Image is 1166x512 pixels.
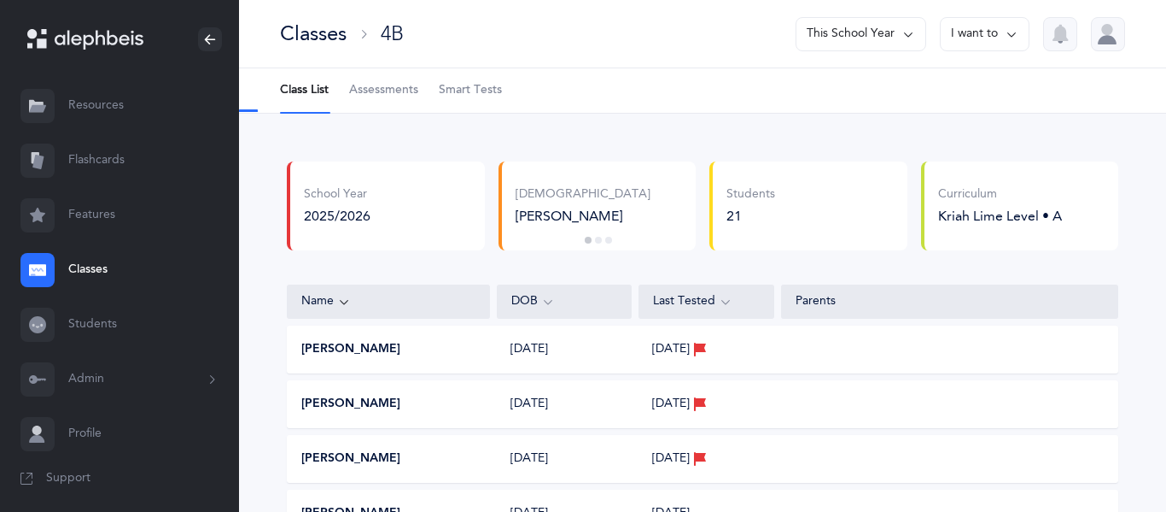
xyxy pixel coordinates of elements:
[516,186,683,203] div: [DEMOGRAPHIC_DATA]
[796,17,926,51] button: This School Year
[511,292,618,311] div: DOB
[497,396,632,413] div: [DATE]
[796,293,1104,310] div: Parents
[497,341,632,358] div: [DATE]
[349,82,418,99] span: Assessments
[726,207,775,226] div: 21
[46,470,90,487] span: Support
[301,450,400,468] button: [PERSON_NAME]
[304,207,370,226] div: 2025/2026
[301,292,475,311] div: Name
[301,341,400,358] button: [PERSON_NAME]
[938,186,1062,203] div: Curriculum
[652,341,690,358] span: [DATE]
[652,450,690,468] span: [DATE]
[653,292,760,311] div: Last Tested
[940,17,1029,51] button: I want to
[280,20,347,48] div: Classes
[301,396,400,413] button: [PERSON_NAME]
[497,450,632,468] div: [DATE]
[605,237,612,244] button: 3
[304,186,370,203] div: School Year
[726,186,775,203] div: Students
[595,237,602,244] button: 2
[439,82,502,99] span: Smart Tests
[938,207,1062,226] div: Kriah Lime Level • A
[652,396,690,413] span: [DATE]
[516,207,683,226] div: [PERSON_NAME]
[585,237,592,244] button: 1
[381,20,404,48] div: 4B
